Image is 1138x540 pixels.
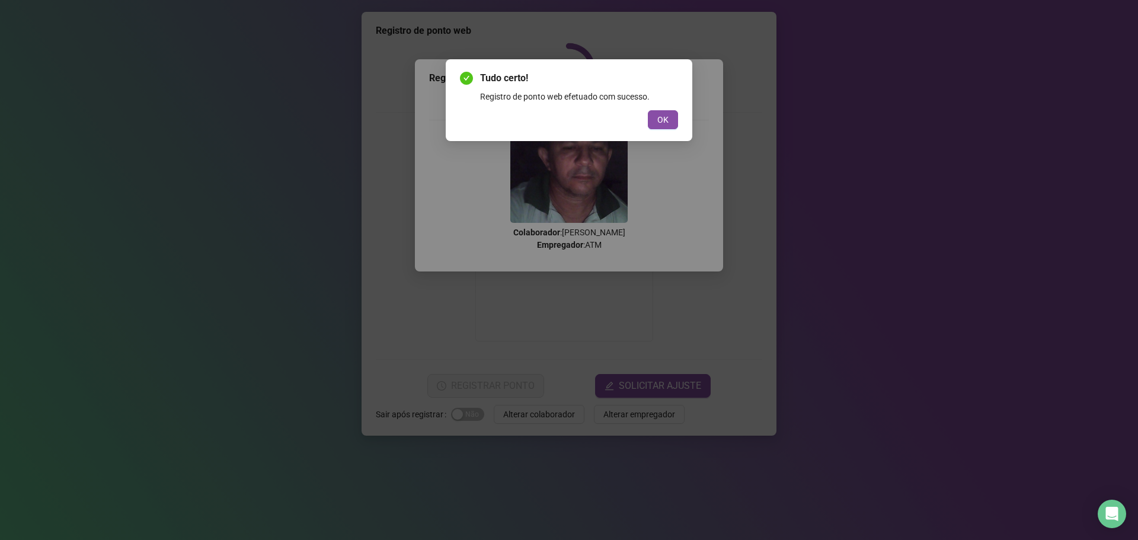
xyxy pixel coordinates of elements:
div: Open Intercom Messenger [1098,500,1126,528]
div: Registro de ponto web efetuado com sucesso. [480,90,678,103]
span: Tudo certo! [480,71,678,85]
button: OK [648,110,678,129]
span: OK [657,113,669,126]
span: check-circle [460,72,473,85]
